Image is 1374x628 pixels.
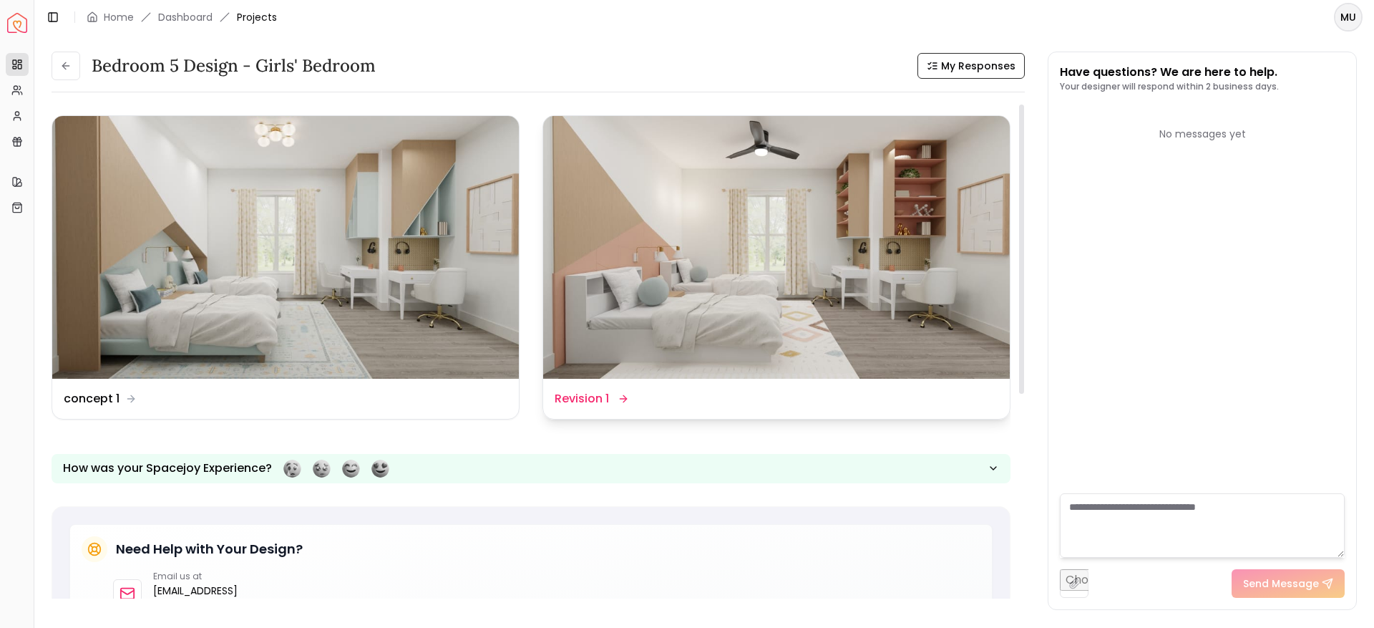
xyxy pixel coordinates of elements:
[104,10,134,24] a: Home
[52,454,1010,483] button: How was your Spacejoy Experience?Feeling terribleFeeling badFeeling goodFeeling awesome
[941,59,1015,73] span: My Responses
[1060,81,1279,92] p: Your designer will respond within 2 business days.
[1060,127,1345,141] div: No messages yet
[1335,4,1361,30] span: MU
[153,582,313,617] a: [EMAIL_ADDRESS][DOMAIN_NAME]
[92,54,376,77] h3: Bedroom 5 design - Girls' Bedroom
[1334,3,1363,32] button: MU
[555,390,609,407] dd: Revision 1
[237,10,277,24] span: Projects
[7,13,27,33] img: Spacejoy Logo
[52,115,520,420] a: concept 1concept 1
[52,116,519,379] img: concept 1
[63,460,272,477] p: How was your Spacejoy Experience?
[153,571,313,582] p: Email us at
[917,53,1025,79] button: My Responses
[64,390,120,407] dd: concept 1
[7,13,27,33] a: Spacejoy
[1060,64,1279,81] p: Have questions? We are here to help.
[116,539,303,559] h5: Need Help with Your Design?
[542,115,1010,420] a: Revision 1Revision 1
[87,10,277,24] nav: breadcrumb
[543,116,1010,379] img: Revision 1
[158,10,213,24] a: Dashboard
